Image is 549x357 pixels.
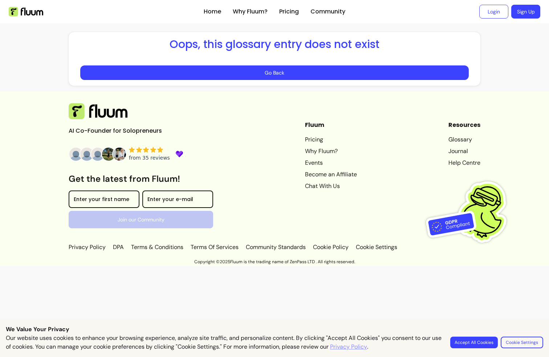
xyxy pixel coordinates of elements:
a: Community Standards [244,243,307,252]
a: Sign Up [511,5,540,19]
h1: Oops, this glossary entry does not exist [80,38,469,51]
a: Help Centre [448,159,480,167]
a: Why Fluum? [233,7,268,16]
a: Pricing [305,135,357,144]
a: Journal [448,147,480,156]
h3: Get the latest from Fluum! [69,173,213,185]
a: Why Fluum? [305,147,357,156]
button: Cookie Settings [501,337,543,348]
button: Accept All Cookies [450,337,498,348]
header: Fluum [305,121,357,129]
p: We Value Your Privacy [6,325,543,334]
input: Enter your first name [74,197,134,204]
a: Privacy Policy [330,342,367,351]
header: Resources [448,121,480,129]
p: Cookie Settings [354,243,397,252]
a: Terms & Conditions [130,243,185,252]
a: Pricing [279,7,299,16]
a: Community [310,7,345,16]
a: Login [479,5,508,19]
a: Terms Of Services [189,243,240,252]
a: Privacy Policy [69,243,107,252]
p: Our website uses cookies to enhance your browsing experience, analyze site traffic, and personali... [6,334,442,351]
button: Go Back [80,65,469,80]
a: DPA [111,243,125,252]
a: Chat With Us [305,182,357,190]
a: Events [305,159,357,167]
img: Fluum is GDPR compliant [426,166,517,257]
img: Fluum Logo [69,103,127,119]
img: Fluum Logo [9,7,43,16]
a: Become an Affiliate [305,170,357,179]
a: Glossary [448,135,480,144]
a: Cookie Policy [312,243,350,252]
a: Home [204,7,221,16]
input: Enter your e-mail [147,197,208,204]
p: AI Co-Founder for Solopreneurs [69,127,178,135]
